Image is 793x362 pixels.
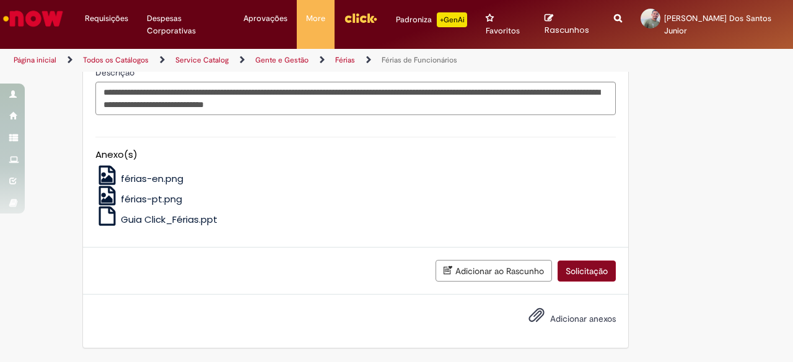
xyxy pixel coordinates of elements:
a: Guia Click_Férias.ppt [95,213,218,226]
span: férias-pt.png [121,192,182,205]
span: Despesas Corporativas [147,12,225,37]
a: Gente e Gestão [255,55,309,65]
span: Adicionar anexos [550,313,616,324]
a: Todos os Catálogos [83,55,149,65]
a: férias-en.png [95,172,184,185]
span: Aprovações [243,12,287,25]
a: férias-pt.png [95,192,183,205]
button: Adicionar ao Rascunho [436,260,552,282]
span: Requisições [85,12,128,25]
p: +GenAi [437,12,467,27]
button: Adicionar anexos [525,304,548,332]
a: Férias [335,55,355,65]
img: click_logo_yellow_360x200.png [344,9,377,27]
div: Padroniza [396,12,467,27]
span: Rascunhos [545,24,589,36]
span: Guia Click_Férias.ppt [121,213,217,226]
a: Férias de Funcionários [382,55,457,65]
h5: Anexo(s) [95,150,616,160]
a: Rascunhos [545,13,595,36]
span: férias-en.png [121,172,183,185]
img: ServiceNow [1,6,65,31]
a: Service Catalog [175,55,229,65]
a: Página inicial [14,55,56,65]
span: [PERSON_NAME] Dos Santos Junior [664,13,771,36]
button: Solicitação [558,261,616,282]
span: More [306,12,325,25]
textarea: Descrição [95,82,616,114]
span: Descrição [95,67,137,78]
span: Favoritos [486,25,520,37]
ul: Trilhas de página [9,49,519,72]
